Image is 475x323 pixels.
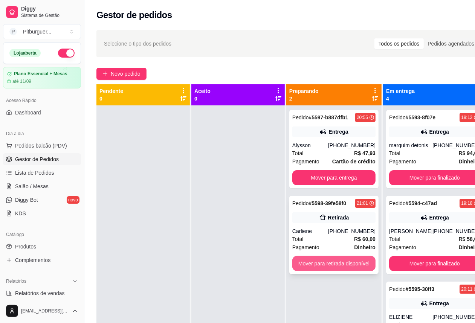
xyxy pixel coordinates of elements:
[104,40,171,48] span: Selecione o tipo dos pedidos
[15,183,49,190] span: Salão / Mesas
[96,9,172,21] h2: Gestor de pedidos
[3,107,81,119] a: Dashboard
[354,150,376,156] strong: R$ 47,93
[292,227,328,235] div: Carliene
[406,286,434,292] strong: # 5595-30ff3
[292,200,309,206] span: Pedido
[15,289,65,297] span: Relatórios de vendas
[15,196,38,204] span: Diggy Bot
[389,243,416,251] span: Pagamento
[3,241,81,253] a: Produtos
[389,142,432,149] div: marquim detonis
[3,67,81,88] a: Plano Essencial + Mesasaté 11/09
[3,207,81,219] a: KDS
[21,6,78,12] span: Diggy
[292,243,319,251] span: Pagamento
[21,308,69,314] span: [EMAIL_ADDRESS][DOMAIN_NAME]
[289,87,319,95] p: Preparando
[406,114,435,120] strong: # 5593-8f07e
[99,87,123,95] p: Pendente
[389,235,400,243] span: Total
[328,128,348,136] div: Entrega
[289,95,319,102] p: 2
[3,194,81,206] a: Diggy Botnovo
[328,142,376,149] div: [PHONE_NUMBER]
[357,114,368,120] div: 20:55
[406,200,437,206] strong: # 5594-c47ad
[386,95,415,102] p: 4
[292,157,319,166] span: Pagamento
[328,227,376,235] div: [PHONE_NUMBER]
[386,87,415,95] p: Em entrega
[194,87,211,95] p: Aceito
[389,313,432,321] div: ELIZIENE
[429,128,449,136] div: Entrega
[3,24,81,39] button: Select a team
[374,38,424,49] div: Todos os pedidos
[96,68,147,80] button: Novo pedido
[357,200,368,206] div: 21:01
[3,287,81,299] a: Relatórios de vendas
[389,114,406,120] span: Pedido
[309,114,348,120] strong: # 5597-b887dfb1
[194,95,211,102] p: 0
[389,157,416,166] span: Pagamento
[3,302,81,320] button: [EMAIL_ADDRESS][DOMAIN_NAME]
[3,3,81,21] a: DiggySistema de Gestão
[9,49,41,57] div: Loja aberta
[292,256,376,271] button: Mover para retirada disponível
[12,78,31,84] article: até 11/09
[292,149,304,157] span: Total
[3,153,81,165] a: Gestor de Pedidos
[3,128,81,140] div: Dia a dia
[15,142,67,149] span: Pedidos balcão (PDV)
[354,244,376,250] strong: Dinheiro
[461,200,472,206] div: 19:18
[292,142,328,149] div: Alysson
[9,28,17,35] span: P
[389,227,432,235] div: [PERSON_NAME]
[3,167,81,179] a: Lista de Pedidos
[15,155,59,163] span: Gestor de Pedidos
[3,229,81,241] div: Catálogo
[23,28,52,35] div: Pitburguer ...
[429,300,449,307] div: Entrega
[3,180,81,192] a: Salão / Mesas
[461,114,472,120] div: 19:12
[309,200,347,206] strong: # 5598-39fe58f0
[111,70,141,78] span: Novo pedido
[99,95,123,102] p: 0
[14,71,67,77] article: Plano Essencial + Mesas
[58,49,75,58] button: Alterar Status
[292,170,376,185] button: Mover para entrega
[21,12,78,18] span: Sistema de Gestão
[15,109,41,116] span: Dashboard
[328,214,349,221] div: Retirada
[389,200,406,206] span: Pedido
[3,140,81,152] button: Pedidos balcão (PDV)
[332,158,376,165] strong: Cartão de crédito
[389,149,400,157] span: Total
[15,256,50,264] span: Complementos
[292,114,309,120] span: Pedido
[389,286,406,292] span: Pedido
[102,71,108,76] span: plus
[429,214,449,221] div: Entrega
[3,94,81,107] div: Acesso Rápido
[15,169,54,177] span: Lista de Pedidos
[15,243,36,250] span: Produtos
[15,210,26,217] span: KDS
[3,254,81,266] a: Complementos
[461,286,472,292] div: 20:11
[354,236,376,242] strong: R$ 60,00
[292,235,304,243] span: Total
[6,278,26,284] span: Relatórios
